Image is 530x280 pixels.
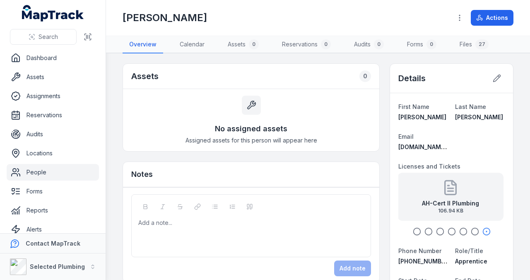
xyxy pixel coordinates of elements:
span: Phone Number [398,247,441,254]
div: 0 [249,39,259,49]
a: Locations [7,145,99,162]
span: [PERSON_NAME] [455,113,503,121]
a: Assets0 [221,36,265,53]
a: Calendar [173,36,211,53]
a: Reports [7,202,99,219]
div: 0 [359,70,371,82]
strong: Contact MapTrack [26,240,80,247]
a: Assets [7,69,99,85]
h1: [PERSON_NAME] [123,11,207,24]
strong: AH-Cert II Plumbing [422,199,479,208]
a: Audits0 [347,36,390,53]
h3: Notes [131,169,153,180]
a: Reservations0 [275,36,337,53]
h2: Assets [131,70,159,82]
span: [PERSON_NAME] [398,113,446,121]
button: Search [10,29,77,45]
a: Forms [7,183,99,200]
span: First Name [398,103,429,110]
h2: Details [398,72,426,84]
a: Alerts [7,221,99,238]
a: Overview [123,36,163,53]
a: Reservations [7,107,99,123]
span: Assigned assets for this person will appear here [185,136,317,145]
span: Last Name [455,103,486,110]
span: Email [398,133,414,140]
a: MapTrack [22,5,84,22]
span: Search [39,33,58,41]
a: Files27 [453,36,495,53]
span: Apprentice [455,258,487,265]
h3: No assigned assets [215,123,287,135]
a: Dashboard [7,50,99,66]
strong: Selected Plumbing [30,263,85,270]
span: Role/Title [455,247,483,254]
div: 0 [426,39,436,49]
a: Assignments [7,88,99,104]
div: 0 [374,39,384,49]
div: 0 [321,39,331,49]
a: People [7,164,99,181]
span: [PHONE_NUMBER] [398,258,450,265]
button: Actions [471,10,513,26]
span: 106.94 KB [422,208,479,214]
a: Audits [7,126,99,142]
a: Forms0 [400,36,443,53]
div: 27 [475,39,489,49]
span: Licenses and Tickets [398,163,460,170]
